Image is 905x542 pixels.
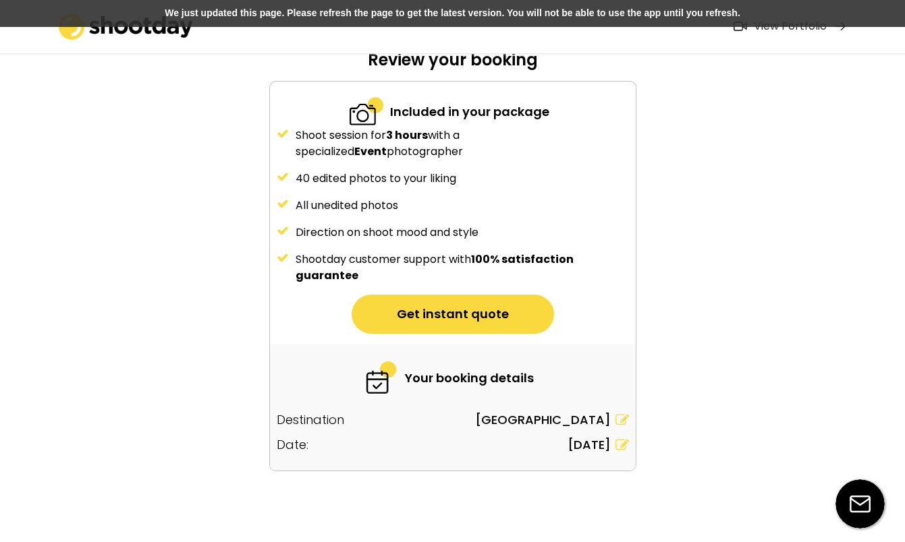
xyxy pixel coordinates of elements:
strong: 100% satisfaction guarantee [296,251,576,283]
div: Shootday customer support with [296,251,629,284]
img: 2-specialized.svg [350,95,383,127]
div: Destination [277,411,344,429]
strong: 3 hours [386,127,428,143]
div: Direction on shoot mood and style [296,224,629,241]
div: [GEOGRAPHIC_DATA] [475,411,611,429]
button: Get instant quote [352,295,554,334]
div: View Portfolio [754,20,827,34]
img: 6-fast.svg [364,361,398,394]
div: Date: [277,435,308,454]
div: Shoot session for with a specialized photographer [296,127,629,160]
div: Included in your package [390,102,549,121]
div: [DATE] [568,435,611,454]
img: email-icon%20%281%29.svg [835,479,885,529]
div: All unedited photos [296,198,629,214]
strong: Event [354,144,387,159]
div: Review your booking [269,49,636,81]
div: Your booking details [405,369,534,387]
div: 40 edited photos to your liking [296,171,629,187]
